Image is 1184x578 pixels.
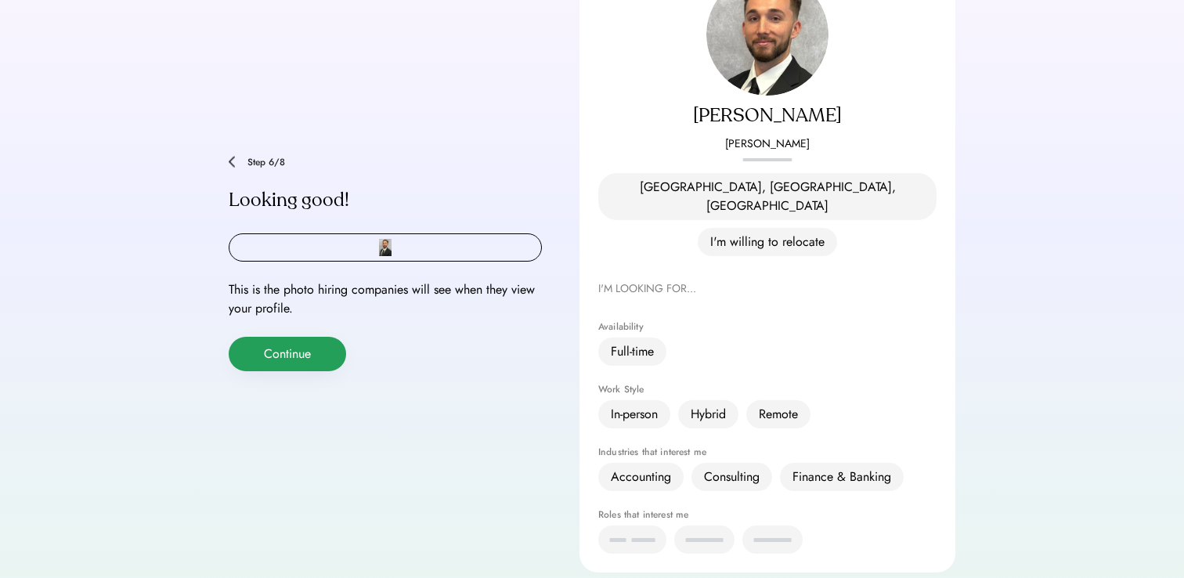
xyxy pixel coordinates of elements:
[598,103,937,128] div: [PERSON_NAME]
[759,405,798,424] div: Remote
[691,405,726,424] div: Hybrid
[229,188,542,213] div: Looking good!
[792,468,891,486] div: Finance & Banking
[611,405,658,424] div: In-person
[247,157,542,167] div: Step 6/8
[611,468,671,486] div: Accounting
[229,156,235,168] img: chevron-left.png
[611,178,924,215] div: [GEOGRAPHIC_DATA], [GEOGRAPHIC_DATA], [GEOGRAPHIC_DATA]
[229,337,346,371] button: Continue
[755,530,790,549] div: xxxxx
[704,468,760,486] div: Consulting
[598,385,937,394] div: Work Style
[598,447,937,457] div: Industries that interest me
[687,530,722,549] div: xxxxx
[710,233,825,251] div: I'm willing to relocate
[598,280,937,298] div: I'M LOOKING FOR...
[611,530,654,549] div: xx xxx
[611,342,654,361] div: Full-time
[598,136,937,152] div: [PERSON_NAME]
[598,152,937,168] div: pronouns
[598,510,937,519] div: Roles that interest me
[229,280,542,318] div: This is the photo hiring companies will see when they view your profile.
[598,322,937,331] div: Availability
